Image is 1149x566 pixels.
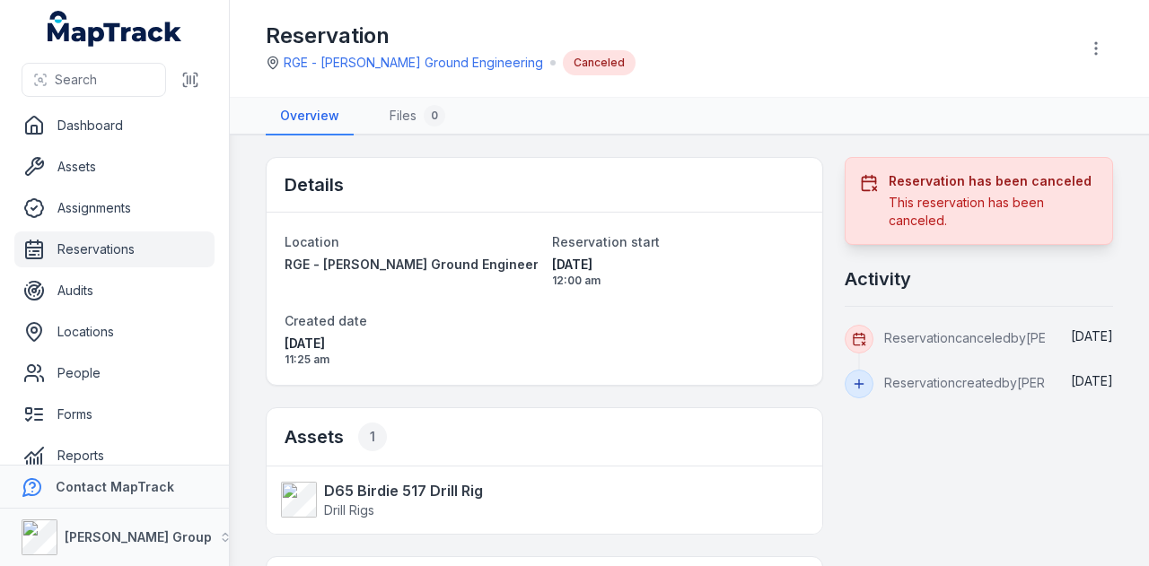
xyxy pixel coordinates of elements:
[845,266,911,292] h2: Activity
[266,22,636,50] h1: Reservation
[285,313,367,328] span: Created date
[889,172,1098,190] h3: Reservation has been canceled
[14,149,215,185] a: Assets
[285,335,538,353] span: [DATE]
[285,172,344,197] h2: Details
[1071,328,1113,344] span: [DATE]
[889,194,1098,230] div: This reservation has been canceled.
[324,480,483,501] strong: D65 Birdie 517 Drill Rig
[375,98,460,135] a: Files0
[884,375,1118,390] span: Reservation created by [PERSON_NAME]
[552,256,805,274] span: [DATE]
[65,529,212,544] strong: [PERSON_NAME] Group
[266,98,354,135] a: Overview
[285,353,538,367] span: 11:25 am
[1071,328,1113,344] time: 13/08/2025, 8:35:25 am
[14,355,215,391] a: People
[285,257,558,272] span: RGE - [PERSON_NAME] Ground Engineering
[285,335,538,367] time: 11/08/2025, 11:25:22 am
[358,422,387,451] div: 1
[284,54,543,72] a: RGE - [PERSON_NAME] Ground Engineering
[14,190,215,226] a: Assignments
[1071,373,1113,388] span: [DATE]
[424,105,445,126] div: 0
[563,50,636,75] div: Canceled
[14,273,215,309] a: Audits
[14,108,215,144] a: Dashboard
[281,480,790,519] a: D65 Birdie 517 Drill RigDrill Rigs
[14,314,215,350] a: Locations
[14,396,215,432] a: Forms
[14,231,215,267] a: Reservations
[14,438,215,474] a: Reports
[884,330,1127,345] span: Reservation canceled by [PERSON_NAME]
[285,256,538,274] a: RGE - [PERSON_NAME] Ground Engineering
[285,422,387,451] h2: Assets
[1071,373,1113,388] time: 11/08/2025, 11:25:22 am
[324,502,374,518] span: Drill Rigs
[55,71,97,89] span: Search
[552,234,660,249] span: Reservation start
[285,234,339,249] span: Location
[552,274,805,288] span: 12:00 am
[56,479,174,494] strong: Contact MapTrack
[22,63,166,97] button: Search
[552,256,805,288] time: 14/08/2025, 12:00:00 am
[48,11,182,47] a: MapTrack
